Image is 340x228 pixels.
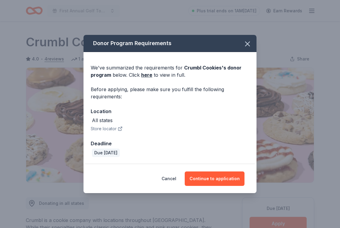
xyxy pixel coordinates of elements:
[185,171,244,186] button: Continue to application
[92,149,120,157] div: Due [DATE]
[91,140,249,147] div: Deadline
[91,86,249,100] div: Before applying, please make sure you fulfill the following requirements:
[162,171,176,186] button: Cancel
[91,125,123,132] button: Store locator
[83,35,257,52] div: Donor Program Requirements
[91,64,249,79] div: We've summarized the requirements for below. Click to view in full.
[91,107,249,115] div: Location
[92,117,113,124] div: All states
[141,71,152,79] a: here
